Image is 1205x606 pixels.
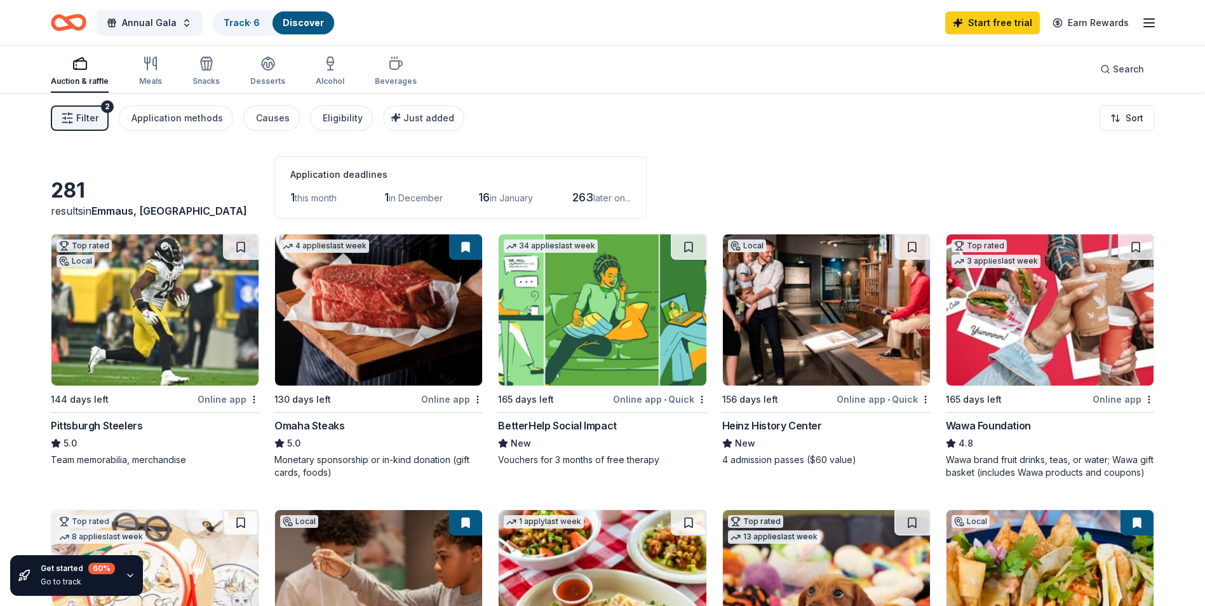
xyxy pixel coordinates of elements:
span: 1 [384,191,389,204]
a: Home [51,8,86,37]
span: in December [389,192,443,203]
div: Wawa brand fruit drinks, teas, or water; Wawa gift basket (includes Wawa products and coupons) [946,454,1154,479]
div: Local [952,515,990,528]
div: Local [57,255,95,267]
a: Image for Pittsburgh SteelersTop ratedLocal144 days leftOnline appPittsburgh Steelers5.0Team memo... [51,234,259,466]
div: BetterHelp Social Impact [498,418,616,433]
img: Image for BetterHelp Social Impact [499,234,706,386]
button: Track· 6Discover [212,10,335,36]
div: 60 % [88,563,115,574]
a: Image for Wawa FoundationTop rated3 applieslast week165 days leftOnline appWawa Foundation4.8Wawa... [946,234,1154,479]
img: Image for Pittsburgh Steelers [51,234,259,386]
a: Image for Omaha Steaks 4 applieslast week130 days leftOnline appOmaha Steaks5.0Monetary sponsorsh... [274,234,483,479]
div: Beverages [375,76,417,86]
div: Vouchers for 3 months of free therapy [498,454,706,466]
span: later on... [593,192,631,203]
span: Filter [76,111,98,126]
div: Top rated [952,239,1007,252]
span: • [664,394,666,405]
span: this month [295,192,337,203]
div: 156 days left [722,392,778,407]
div: Application deadlines [290,167,631,182]
div: Online app [421,391,483,407]
a: Image for Heinz History CenterLocal156 days leftOnline app•QuickHeinz History CenterNew4 admissio... [722,234,931,466]
span: 1 [290,191,295,204]
div: 4 applies last week [280,239,369,253]
a: Earn Rewards [1045,11,1136,34]
div: Causes [256,111,290,126]
span: 16 [478,191,490,204]
div: Eligibility [323,111,363,126]
button: Snacks [192,51,220,93]
span: • [887,394,890,405]
div: Snacks [192,76,220,86]
div: Desserts [250,76,285,86]
img: Image for Heinz History Center [723,234,930,386]
span: New [511,436,531,451]
div: 8 applies last week [57,530,145,544]
span: Emmaus, [GEOGRAPHIC_DATA] [91,205,247,217]
span: 5.0 [64,436,77,451]
div: Monetary sponsorship or in-kind donation (gift cards, foods) [274,454,483,479]
div: Meals [139,76,162,86]
div: Get started [41,563,115,574]
button: Sort [1100,105,1154,131]
span: Annual Gala [122,15,177,30]
button: Causes [243,105,300,131]
div: 281 [51,178,259,203]
span: Search [1113,62,1144,77]
button: Beverages [375,51,417,93]
div: 2 [101,100,114,113]
a: Start free trial [945,11,1040,34]
span: in January [490,192,533,203]
div: Auction & raffle [51,76,109,86]
div: 165 days left [498,392,554,407]
button: Search [1090,57,1154,82]
span: New [735,436,755,451]
button: Meals [139,51,162,93]
button: Eligibility [310,105,373,131]
button: Filter2 [51,105,109,131]
div: Online app Quick [613,391,707,407]
div: Local [728,239,766,252]
div: 130 days left [274,392,331,407]
span: Just added [403,112,454,123]
div: Top rated [57,515,112,528]
div: Top rated [57,239,112,252]
div: 34 applies last week [504,239,598,253]
div: Online app Quick [837,391,931,407]
a: Image for BetterHelp Social Impact34 applieslast week165 days leftOnline app•QuickBetterHelp Soci... [498,234,706,466]
div: Online app [198,391,259,407]
span: in [83,205,247,217]
div: 4 admission passes ($60 value) [722,454,931,466]
div: results [51,203,259,219]
span: Sort [1126,111,1143,126]
div: 1 apply last week [504,515,584,529]
div: 13 applies last week [728,530,820,544]
div: Heinz History Center [722,418,822,433]
div: Go to track [41,577,115,587]
button: Application methods [119,105,233,131]
div: 3 applies last week [952,255,1040,268]
img: Image for Wawa Foundation [946,234,1154,386]
div: Top rated [728,515,783,528]
a: Discover [283,17,324,28]
div: Wawa Foundation [946,418,1031,433]
button: Annual Gala [97,10,202,36]
span: 263 [572,191,593,204]
span: 5.0 [287,436,300,451]
a: Track· 6 [224,17,260,28]
span: 4.8 [959,436,973,451]
div: Alcohol [316,76,344,86]
div: Online app [1093,391,1154,407]
img: Image for Omaha Steaks [275,234,482,386]
div: 165 days left [946,392,1002,407]
button: Just added [383,105,464,131]
div: Omaha Steaks [274,418,344,433]
div: Application methods [131,111,223,126]
div: Team memorabilia, merchandise [51,454,259,466]
div: Local [280,515,318,528]
button: Auction & raffle [51,51,109,93]
button: Desserts [250,51,285,93]
div: 144 days left [51,392,109,407]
